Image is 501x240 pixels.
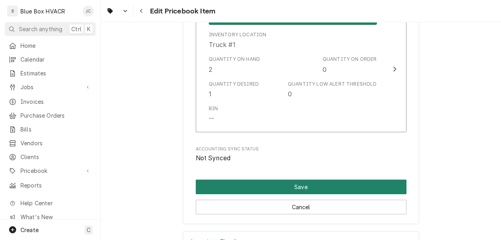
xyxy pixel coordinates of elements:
div: Bin [209,105,218,123]
span: Vendors [20,139,92,147]
span: Accounting Sync Status [196,154,406,163]
span: Ctrl [71,25,82,33]
div: Button Group Row [196,180,406,194]
span: K [87,25,91,33]
div: Button Group Row [196,194,406,214]
a: Clients [5,150,96,163]
a: Bills [5,123,96,136]
a: Go to [103,5,132,17]
span: Home [20,41,92,50]
span: Pricebook [20,167,80,175]
div: Quantity on Hand [209,56,260,63]
button: Search anythingCtrlK [5,22,96,36]
button: Navigate back [135,5,148,17]
span: Search anything [19,25,62,33]
button: Cancel [196,200,406,214]
div: Quantity on Hand [209,56,260,74]
a: Go to What's New [5,210,96,223]
div: -- [209,114,214,123]
div: Josh Canfield's Avatar [83,6,94,17]
span: Create [20,227,39,233]
div: B [7,6,18,17]
span: C [87,226,91,234]
div: Truck #1 [209,40,236,49]
div: Quantity on Order [323,56,377,74]
a: Invoices [5,95,96,108]
div: Quantity Low Alert Threshold [288,81,377,99]
div: 0 [288,89,292,99]
div: 2 [209,65,212,74]
a: Go to Jobs [5,81,96,94]
a: Calendar [5,53,96,66]
a: Go to Help Center [5,197,96,210]
span: Accounting Sync Status [196,146,406,152]
div: Bin [209,105,218,112]
a: Purchase Orders [5,109,96,122]
span: Purchase Orders [20,111,92,120]
div: Location [209,31,267,49]
span: Bills [20,125,92,133]
span: Estimates [20,69,92,77]
div: Blue Box HVACR [20,7,65,15]
span: Reports [20,181,92,189]
a: Reports [5,179,96,192]
button: Save [196,180,406,194]
span: What's New [20,213,91,221]
span: Invoices [20,97,92,106]
div: Quantity on Order [323,56,377,63]
a: Home [5,39,96,52]
div: 0 [323,65,327,74]
a: Estimates [5,67,96,80]
div: Inventory Location [209,31,267,38]
div: Accounting Sync Status [196,146,406,163]
span: Calendar [20,55,92,64]
div: JC [83,6,94,17]
div: Button Group [196,180,406,214]
button: Update Inventory Level [196,6,406,132]
span: Jobs [20,83,80,91]
span: Help Center [20,199,91,207]
a: Vendors [5,137,96,150]
div: Quantity Desired [209,81,259,88]
div: 1 [209,89,212,99]
span: Edit Pricebook Item [148,6,215,17]
span: Not Synced [196,154,231,162]
a: Go to Pricebook [5,164,96,177]
div: Quantity Low Alert Threshold [288,81,377,88]
span: Clients [20,153,92,161]
div: Quantity Desired [209,81,259,99]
